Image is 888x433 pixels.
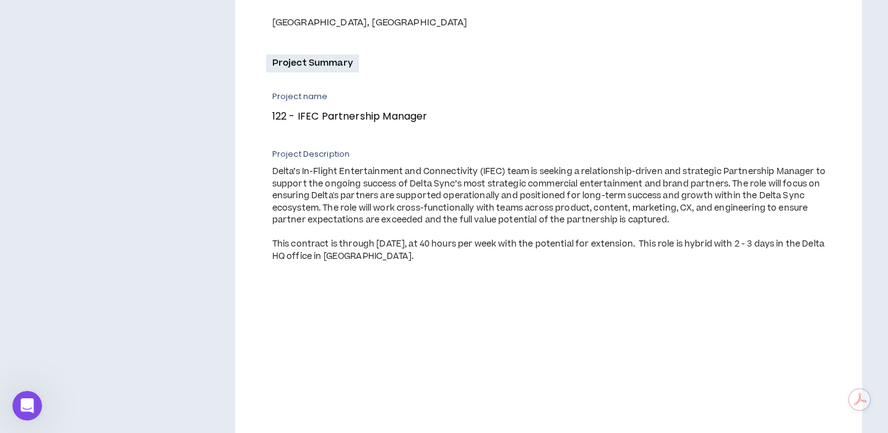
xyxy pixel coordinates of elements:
p: 122 - IFEC Partnership Manager [272,108,822,125]
iframe: Intercom live chat [12,391,42,421]
p: Project Summary [266,55,359,72]
div: [GEOGRAPHIC_DATA], [GEOGRAPHIC_DATA] [272,16,831,30]
p: Project Description [272,149,831,160]
p: Project name [272,91,822,102]
div: Delta’s In-Flight Entertainment and Connectivity (IFEC) team is seeking a relationship-driven and... [272,166,831,263]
